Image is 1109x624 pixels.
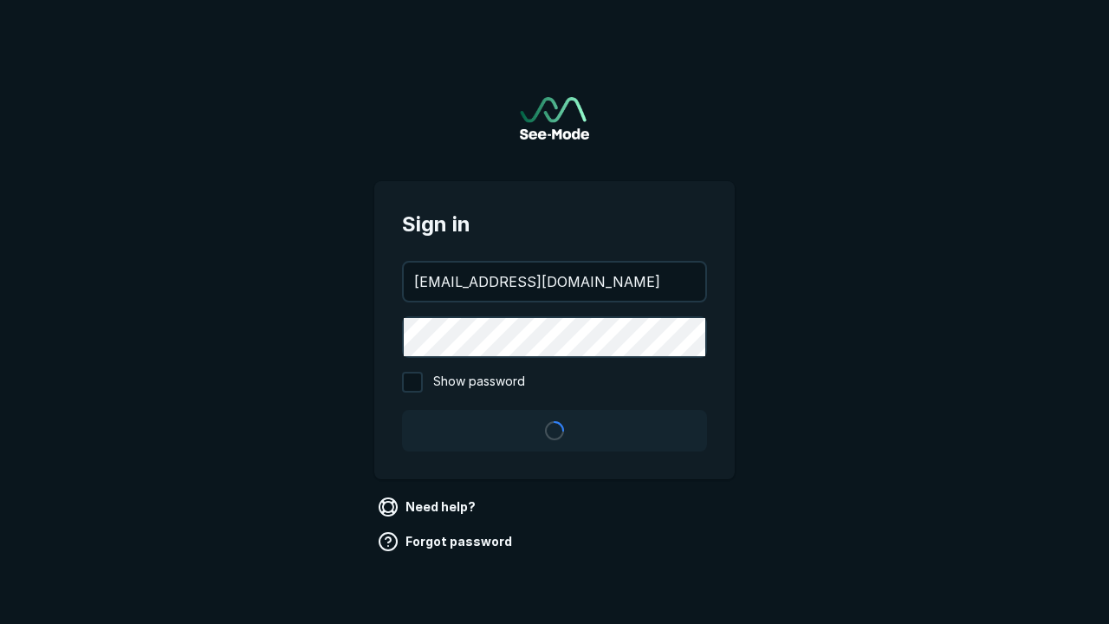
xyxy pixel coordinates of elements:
a: Go to sign in [520,97,589,140]
span: Sign in [402,209,707,240]
span: Show password [433,372,525,393]
img: See-Mode Logo [520,97,589,140]
a: Need help? [374,493,483,521]
a: Forgot password [374,528,519,556]
input: your@email.com [404,263,705,301]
